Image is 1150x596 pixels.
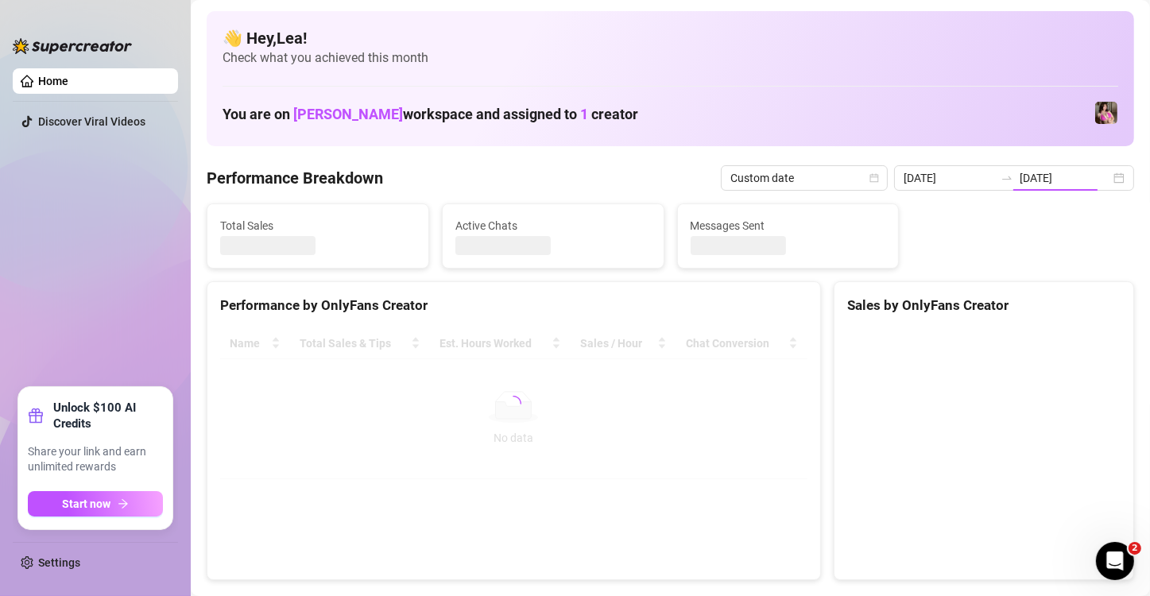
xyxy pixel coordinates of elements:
[1001,172,1013,184] span: swap-right
[1095,102,1117,124] img: Nanner
[1096,542,1134,580] iframe: Intercom live chat
[223,49,1118,67] span: Check what you achieved this month
[1020,169,1110,187] input: End date
[869,173,879,183] span: calendar
[847,295,1121,316] div: Sales by OnlyFans Creator
[13,38,132,54] img: logo-BBDzfeDw.svg
[223,106,638,123] h1: You are on workspace and assigned to creator
[28,408,44,424] span: gift
[63,497,111,510] span: Start now
[293,106,403,122] span: [PERSON_NAME]
[691,217,886,234] span: Messages Sent
[38,556,80,569] a: Settings
[223,27,1118,49] h4: 👋 Hey, Lea !
[904,169,994,187] input: Start date
[455,217,651,234] span: Active Chats
[220,295,807,316] div: Performance by OnlyFans Creator
[220,217,416,234] span: Total Sales
[53,400,163,432] strong: Unlock $100 AI Credits
[28,444,163,475] span: Share your link and earn unlimited rewards
[118,498,129,509] span: arrow-right
[207,167,383,189] h4: Performance Breakdown
[505,395,522,412] span: loading
[38,115,145,128] a: Discover Viral Videos
[1129,542,1141,555] span: 2
[580,106,588,122] span: 1
[28,491,163,517] button: Start nowarrow-right
[730,166,878,190] span: Custom date
[1001,172,1013,184] span: to
[38,75,68,87] a: Home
